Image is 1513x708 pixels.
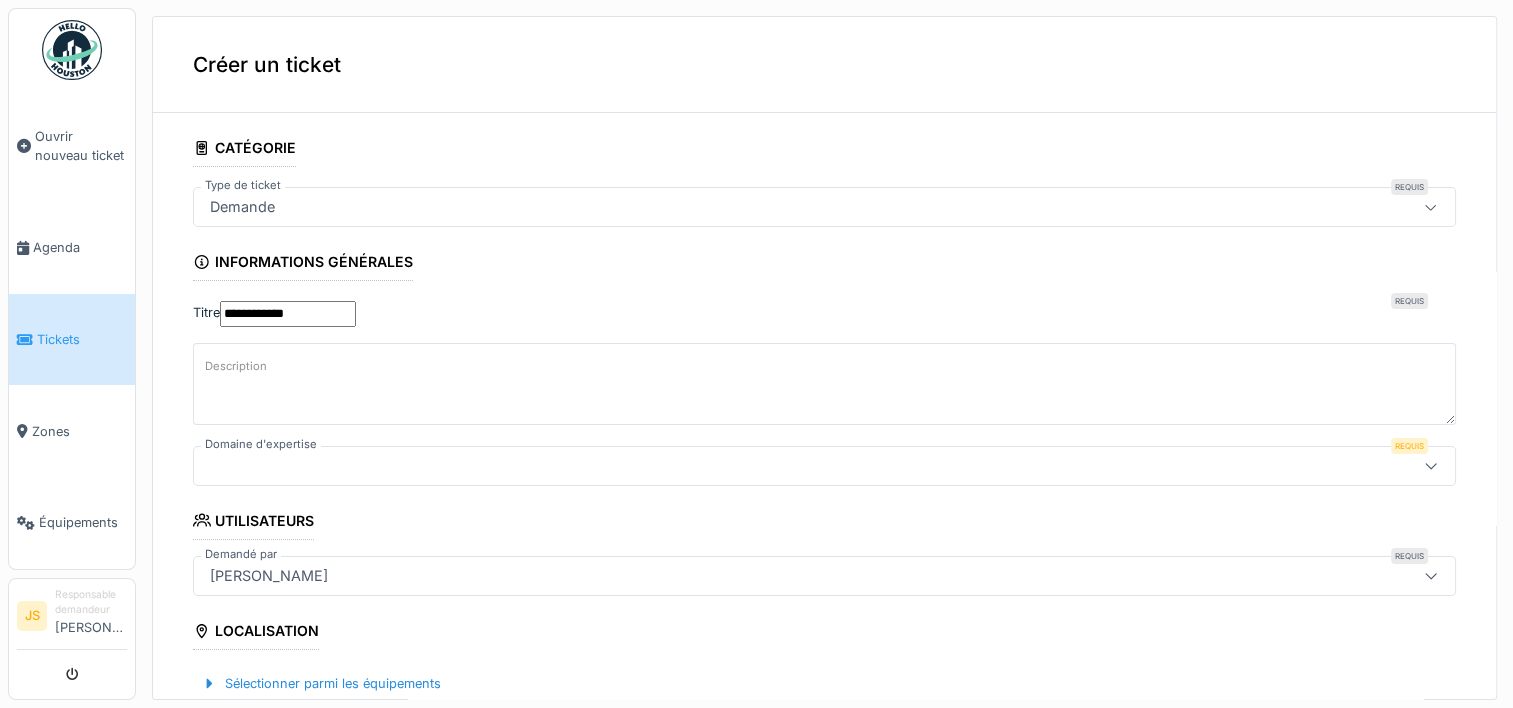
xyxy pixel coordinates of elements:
[9,477,135,569] a: Équipements
[201,436,321,453] label: Domaine d'expertise
[35,127,127,165] span: Ouvrir nouveau ticket
[17,601,47,631] li: JS
[39,513,127,532] span: Équipements
[9,294,135,386] a: Tickets
[202,196,283,218] div: Demande
[55,587,127,645] li: [PERSON_NAME]
[1391,438,1428,454] div: Requis
[9,385,135,477] a: Zones
[1391,293,1428,309] div: Requis
[153,17,1496,113] div: Créer un ticket
[193,506,314,540] div: Utilisateurs
[202,565,336,587] div: [PERSON_NAME]
[193,670,449,697] div: Sélectionner parmi les équipements
[42,20,102,80] img: Badge_color-CXgf-gQk.svg
[1391,179,1428,195] div: Requis
[55,587,127,618] div: Responsable demandeur
[193,247,413,281] div: Informations générales
[17,587,127,650] a: JS Responsable demandeur[PERSON_NAME]
[32,422,127,441] span: Zones
[9,202,135,294] a: Agenda
[201,177,285,194] label: Type de ticket
[193,616,319,650] div: Localisation
[201,546,281,563] label: Demandé par
[9,91,135,202] a: Ouvrir nouveau ticket
[193,303,220,322] label: Titre
[1391,548,1428,564] div: Requis
[37,330,127,349] span: Tickets
[201,354,271,379] label: Description
[193,133,296,167] div: Catégorie
[33,238,127,257] span: Agenda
